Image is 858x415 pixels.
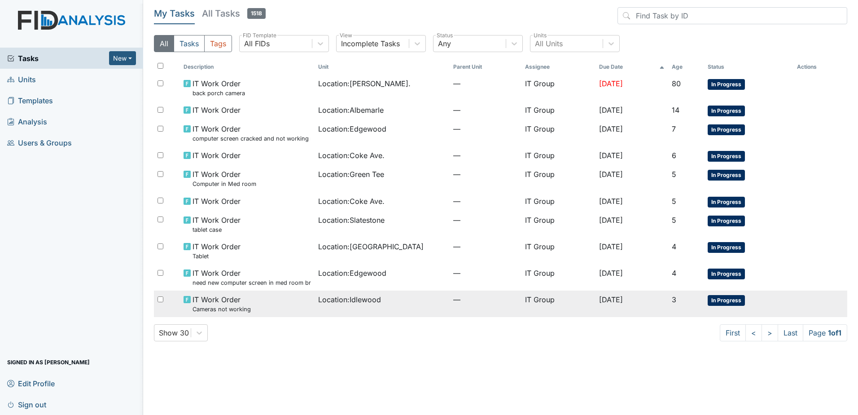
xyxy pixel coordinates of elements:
[521,165,595,192] td: IT Group
[158,63,163,69] input: Toggle All Rows Selected
[793,59,838,75] th: Actions
[193,294,251,313] span: IT Work Order Cameras not working
[7,397,46,411] span: Sign out
[341,38,400,49] div: Incomplete Tasks
[720,324,847,341] nav: task-pagination
[180,59,315,75] th: Toggle SortBy
[159,327,189,338] div: Show 30
[193,150,241,161] span: IT Work Order
[708,295,745,306] span: In Progress
[762,324,778,341] a: >
[672,79,681,88] span: 80
[453,268,518,278] span: —
[708,79,745,90] span: In Progress
[803,324,847,341] span: Page
[318,150,385,161] span: Location : Coke Ave.
[453,124,518,134] span: —
[7,53,109,64] a: Tasks
[7,115,47,128] span: Analysis
[672,170,676,179] span: 5
[453,169,518,180] span: —
[244,38,270,49] div: All FIDs
[778,324,803,341] a: Last
[193,105,241,115] span: IT Work Order
[708,216,745,226] span: In Progress
[453,150,518,161] span: —
[7,93,53,107] span: Templates
[599,106,623,115] span: [DATE]
[672,197,676,206] span: 5
[7,355,90,369] span: Signed in as [PERSON_NAME]
[193,124,311,143] span: IT Work Order computer screen cracked and not working need new one
[453,294,518,305] span: —
[154,35,232,52] div: Type filter
[193,196,241,207] span: IT Work Order
[521,238,595,264] td: IT Group
[672,269,676,278] span: 4
[193,215,241,234] span: IT Work Order tablet case
[521,211,595,238] td: IT Group
[318,268,386,278] span: Location : Edgewood
[7,376,55,390] span: Edit Profile
[318,169,384,180] span: Location : Green Tee
[704,59,793,75] th: Toggle SortBy
[599,170,623,179] span: [DATE]
[672,106,679,115] span: 14
[438,38,451,49] div: Any
[599,197,623,206] span: [DATE]
[617,7,847,24] input: Find Task by ID
[599,79,623,88] span: [DATE]
[521,59,595,75] th: Assignee
[521,291,595,317] td: IT Group
[7,136,72,150] span: Users & Groups
[672,216,676,225] span: 5
[193,225,241,234] small: tablet case
[109,51,136,65] button: New
[154,35,174,52] button: All
[204,35,232,52] button: Tags
[672,151,676,160] span: 6
[193,278,311,287] small: need new computer screen in med room broken dont work
[708,151,745,162] span: In Progress
[708,197,745,207] span: In Progress
[193,268,311,287] span: IT Work Order need new computer screen in med room broken dont work
[318,294,381,305] span: Location : Idlewood
[708,242,745,253] span: In Progress
[318,124,386,134] span: Location : Edgewood
[595,59,668,75] th: Toggle SortBy
[193,305,251,313] small: Cameras not working
[599,269,623,278] span: [DATE]
[193,89,245,97] small: back porch camera
[453,241,518,252] span: —
[318,78,411,89] span: Location : [PERSON_NAME].
[193,241,241,260] span: IT Work Order Tablet
[668,59,704,75] th: Toggle SortBy
[521,75,595,101] td: IT Group
[193,169,256,188] span: IT Work Order Computer in Med room
[708,269,745,279] span: In Progress
[453,215,518,225] span: —
[828,328,841,337] strong: 1 of 1
[708,170,745,181] span: In Progress
[453,196,518,207] span: —
[7,72,36,86] span: Units
[672,295,676,304] span: 3
[521,120,595,146] td: IT Group
[521,101,595,120] td: IT Group
[154,7,195,20] h5: My Tasks
[521,146,595,165] td: IT Group
[599,295,623,304] span: [DATE]
[450,59,521,75] th: Toggle SortBy
[599,151,623,160] span: [DATE]
[599,242,623,251] span: [DATE]
[720,324,746,341] a: First
[318,105,384,115] span: Location : Albemarle
[193,134,311,143] small: computer screen cracked and not working need new one
[521,264,595,291] td: IT Group
[318,215,385,225] span: Location : Slatestone
[247,8,266,19] span: 1518
[318,241,424,252] span: Location : [GEOGRAPHIC_DATA]
[315,59,450,75] th: Toggle SortBy
[672,242,676,251] span: 4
